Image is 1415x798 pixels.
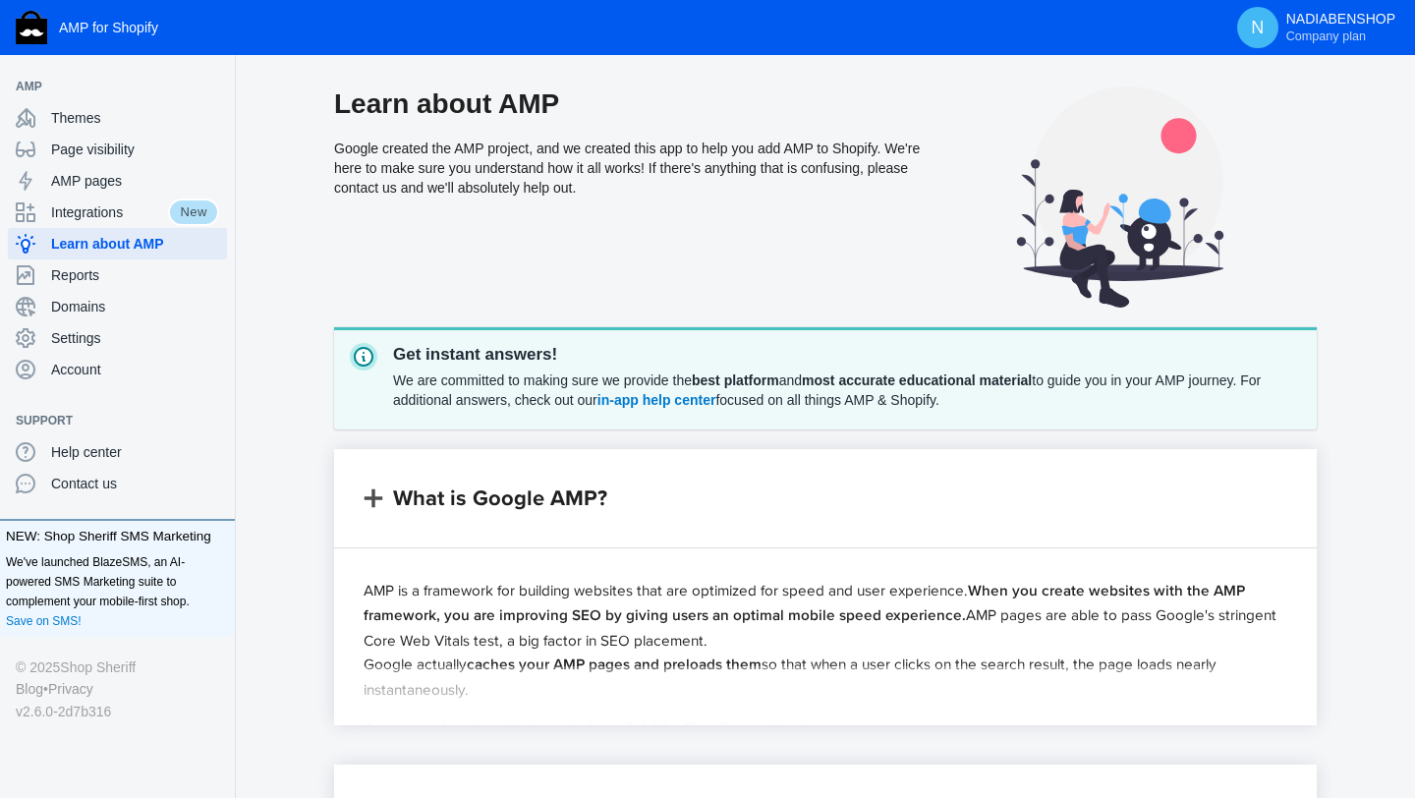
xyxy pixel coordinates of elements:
[8,165,227,197] a: AMP pages
[51,328,219,348] span: Settings
[8,354,227,385] a: Account
[8,228,227,259] a: Learn about AMP
[692,372,779,388] b: best platform
[51,171,219,191] span: AMP pages
[8,291,227,322] a: Domains
[467,653,762,675] strong: caches your AMP pages and preloads them
[48,678,93,700] a: Privacy
[359,484,388,513] mat-icon: add
[51,140,219,159] span: Page visibility
[8,468,227,499] a: Contact us
[393,481,607,515] span: What is Google AMP?
[393,370,1301,410] p: We are committed to making sure we provide the and to guide you in your AMP journey. For addition...
[8,259,227,291] a: Reports
[51,265,219,285] span: Reports
[1286,11,1395,44] p: NADIABENSHOP
[51,442,219,462] span: Help center
[16,701,219,722] div: v2.6.0-2d7b316
[16,678,43,700] a: Blog
[16,411,199,430] span: Support
[1286,28,1366,44] span: Company plan
[16,77,199,96] span: AMP
[8,102,227,134] a: Themes
[8,134,227,165] a: Page visibility
[51,234,219,254] span: Learn about AMP
[597,392,716,408] b: in-app help center
[16,11,47,44] img: Shop Sheriff Logo
[334,86,924,122] h2: Learn about AMP
[51,474,219,493] span: Contact us
[60,656,136,678] a: Shop Sheriff
[51,202,168,222] span: Integrations
[364,579,1245,626] strong: When you create websites with the AMP framework, you are improving SEO by giving users an optimal...
[393,343,1301,367] p: Get instant answers!
[16,678,219,700] div: •
[199,83,231,90] button: Add a sales channel
[6,611,82,631] a: Save on SMS!
[51,297,219,316] span: Domains
[199,417,231,425] button: Add a sales channel
[334,86,924,327] div: Google created the AMP project, and we created this app to help you add AMP to Shopify. We're her...
[59,20,158,35] span: AMP for Shopify
[364,652,1287,701] p: Google actually so that when a user clicks on the search result, the page loads nearly instantane...
[802,372,1032,388] b: most accurate educational material
[8,197,227,228] a: IntegrationsNew
[51,360,219,379] span: Account
[1248,18,1268,37] span: N
[51,108,219,128] span: Themes
[168,199,219,226] span: New
[8,322,227,354] a: Settings
[16,656,219,678] div: © 2025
